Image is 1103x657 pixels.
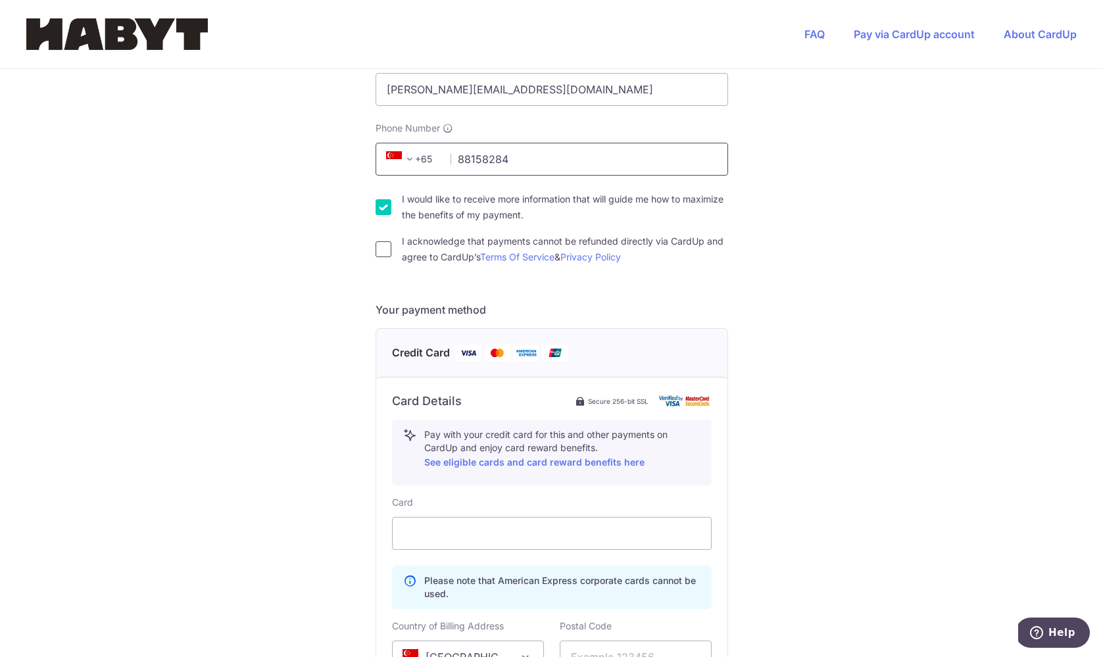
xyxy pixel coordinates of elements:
a: Pay via CardUp account [854,28,975,41]
label: Postal Code [560,620,612,633]
iframe: Opens a widget where you can find more information [1018,618,1090,650]
h5: Your payment method [376,302,728,318]
label: Card [392,496,413,509]
a: Terms Of Service [480,251,554,262]
a: See eligible cards and card reward benefits here [424,456,645,468]
p: Pay with your credit card for this and other payments on CardUp and enjoy card reward benefits. [424,428,700,470]
a: Privacy Policy [560,251,621,262]
a: About CardUp [1004,28,1077,41]
span: Secure 256-bit SSL [588,396,649,406]
h6: Card Details [392,393,462,409]
img: Mastercard [484,345,510,361]
img: Union Pay [542,345,568,361]
p: Please note that American Express corporate cards cannot be used. [424,574,700,600]
img: Visa [455,345,481,361]
a: FAQ [804,28,825,41]
iframe: Secure card payment input frame [403,525,700,541]
label: I acknowledge that payments cannot be refunded directly via CardUp and agree to CardUp’s & [402,233,728,265]
span: Phone Number [376,122,440,135]
span: +65 [382,151,441,167]
img: card secure [659,395,712,406]
input: Email address [376,73,728,106]
span: +65 [386,151,418,167]
span: Credit Card [392,345,450,361]
label: I would like to receive more information that will guide me how to maximize the benefits of my pa... [402,191,728,223]
img: American Express [513,345,539,361]
label: Country of Billing Address [392,620,504,633]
